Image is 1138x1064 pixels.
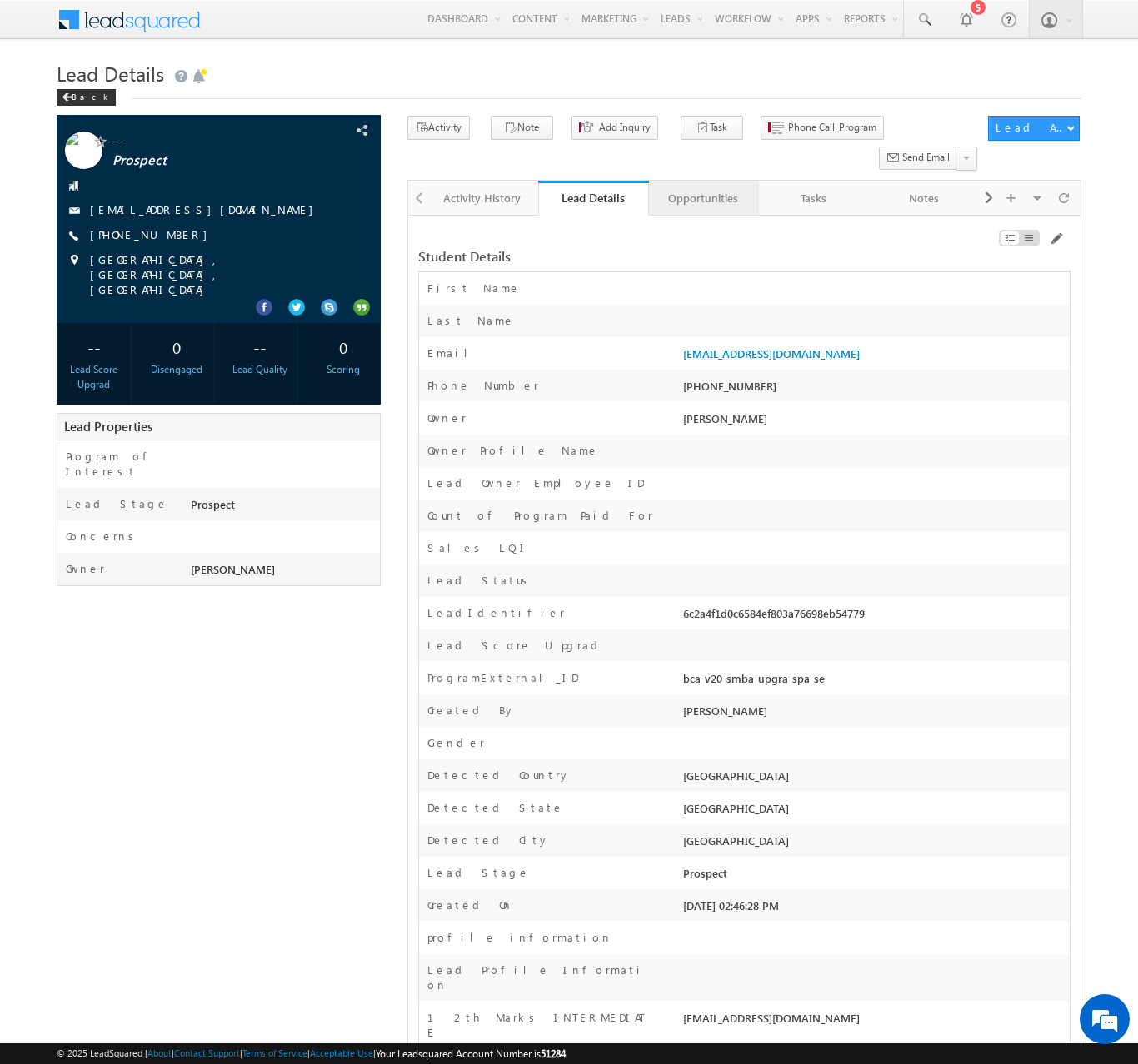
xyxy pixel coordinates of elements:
[57,1046,566,1062] span: © 2025 LeadSquared | | | | |
[65,132,102,175] img: Profile photo
[418,249,847,264] div: Student Details
[427,735,485,750] label: Gender
[679,703,1070,726] div: [PERSON_NAME]
[427,670,578,685] label: ProgramExternal_ID
[407,116,470,140] button: Activity
[679,800,1070,823] div: [GEOGRAPHIC_DATA]
[662,188,744,208] div: Opportunities
[427,865,530,880] label: Lead Stage
[227,362,293,377] div: Lead Quality
[427,540,529,555] label: Sales LQI
[427,573,533,588] label: Lead Status
[227,513,302,535] em: Start Chat
[427,930,612,945] label: profile information
[788,120,876,135] span: Phone Call_Program
[427,313,515,328] label: Last Name
[427,897,513,912] label: Created On
[679,833,1070,856] div: [GEOGRAPHIC_DATA]
[90,252,351,297] span: [GEOGRAPHIC_DATA], [GEOGRAPHIC_DATA], [GEOGRAPHIC_DATA]
[112,152,312,169] span: Prospect
[57,60,164,87] span: Lead Details
[427,508,653,523] label: Count of Program Paid For
[427,638,604,653] label: Lead Score Upgrad
[66,496,168,511] label: Lead Stage
[427,833,550,848] label: Detected City
[649,181,759,216] a: Opportunities
[541,1047,566,1060] span: 51284
[681,116,743,140] button: Task
[273,8,313,48] div: Minimize live chat window
[442,188,523,208] div: Activity History
[427,281,521,296] label: First Name
[310,1047,373,1058] a: Acceptable Use
[679,605,1070,629] div: 6c2a4f1d0c6584ef803a76698eb54779
[64,418,152,435] span: Lead Properties
[147,1047,172,1058] a: About
[28,87,70,109] img: d_60004797649_company_0_60004797649
[87,87,280,109] div: Chat with us now
[879,147,957,171] button: Send Email
[551,190,636,206] div: Lead Details
[61,362,127,392] div: Lead Score Upgrad
[61,331,127,362] div: --
[174,1047,240,1058] a: Contact Support
[427,703,516,718] label: Created By
[902,150,950,165] span: Send Email
[90,227,216,244] span: [PHONE_NUMBER]
[242,1047,307,1058] a: Terms of Service
[679,670,1070,694] div: bca-v20-smba-upgra-spa-se
[571,116,658,140] button: Add Inquiry
[66,561,105,576] label: Owner
[996,120,1066,135] div: Lead Actions
[427,1010,654,1040] label: 12th Marks INTERMEDIATE
[22,154,304,499] textarea: Type your message and hit 'Enter'
[57,89,116,106] div: Back
[538,181,648,216] a: Lead Details
[427,800,564,815] label: Detected State
[310,331,376,362] div: 0
[427,605,565,620] label: LeadIdentifier
[57,88,124,102] a: Back
[427,346,481,360] label: Email
[144,362,210,377] div: Disengaged
[427,410,467,425] label: Owner
[310,362,376,377] div: Scoring
[679,865,1070,888] div: Prospect
[428,181,538,216] a: Activity History
[761,116,884,140] button: Phone Call_Program
[679,897,1070,921] div: [DATE] 02:46:28 PM
[427,962,654,992] label: Lead Profile Information
[376,1047,566,1060] span: Your Leadsquared Account Number is
[191,562,275,576] span: [PERSON_NAME]
[227,331,293,362] div: --
[679,1010,1070,1033] div: [EMAIL_ADDRESS][DOMAIN_NAME]
[111,132,311,148] span: --
[759,181,869,216] a: Tasks
[683,346,860,360] a: [EMAIL_ADDRESS][DOMAIN_NAME]
[66,529,140,544] label: Concerns
[90,202,322,216] a: [EMAIL_ADDRESS][DOMAIN_NAME]
[427,475,644,490] label: Lead Owner Employee ID
[869,181,979,216] a: Notes
[427,768,571,783] label: Detected Country
[683,411,767,425] span: [PERSON_NAME]
[427,378,539,393] label: Phone Number
[427,443,599,458] label: Owner Profile Name
[988,116,1080,141] button: Lead Actions
[187,496,380,520] div: Prospect
[679,378,1070,401] div: [PHONE_NUMBER]
[679,768,1070,791] div: [GEOGRAPHIC_DATA]
[144,331,210,362] div: 0
[599,120,651,135] span: Add Inquiry
[66,449,174,479] label: Program of Interest
[772,188,854,208] div: Tasks
[882,188,964,208] div: Notes
[491,116,553,140] button: Note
